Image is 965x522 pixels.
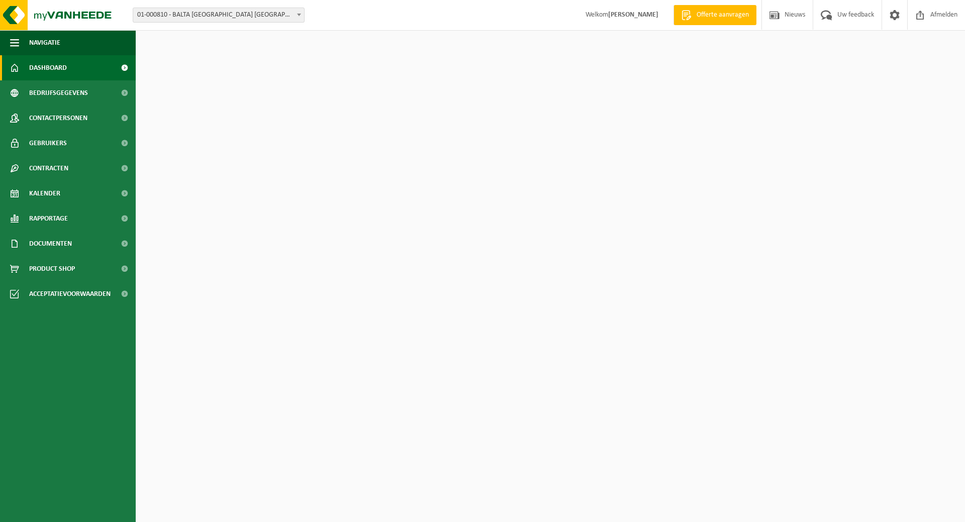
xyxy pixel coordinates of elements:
a: Offerte aanvragen [673,5,756,25]
span: Acceptatievoorwaarden [29,281,111,306]
span: Documenten [29,231,72,256]
strong: [PERSON_NAME] [608,11,658,19]
span: Navigatie [29,30,60,55]
span: Kalender [29,181,60,206]
span: Contactpersonen [29,106,87,131]
span: 01-000810 - BALTA OUDENAARDE NV - OUDENAARDE [133,8,305,23]
span: Offerte aanvragen [694,10,751,20]
span: Rapportage [29,206,68,231]
span: 01-000810 - BALTA OUDENAARDE NV - OUDENAARDE [133,8,304,22]
span: Contracten [29,156,68,181]
span: Bedrijfsgegevens [29,80,88,106]
span: Dashboard [29,55,67,80]
span: Gebruikers [29,131,67,156]
span: Product Shop [29,256,75,281]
